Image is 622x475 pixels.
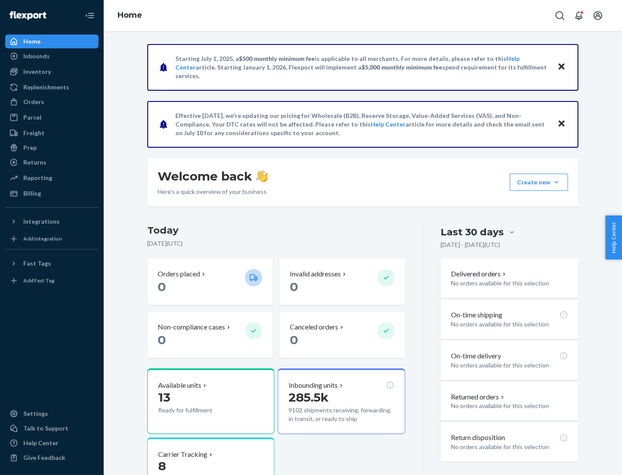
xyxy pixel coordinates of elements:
[5,171,98,185] a: Reporting
[23,143,37,152] div: Prep
[23,67,51,76] div: Inventory
[147,239,405,248] p: [DATE] ( UTC )
[289,380,338,390] p: Inbounding units
[147,312,273,358] button: Non-compliance cases 0
[290,322,338,332] p: Canceled orders
[23,129,44,137] div: Freight
[289,406,394,423] p: 9102 shipments receiving, forwarding, in transit, or ready to ship
[451,361,568,370] p: No orders available for this selection
[23,174,52,182] div: Reporting
[510,174,568,191] button: Create new
[158,380,201,390] p: Available units
[175,111,549,137] p: Effective [DATE], we're updating our pricing for Wholesale (B2B), Reserve Storage, Value-Added Se...
[589,7,606,24] button: Open account menu
[23,158,46,167] div: Returns
[23,259,51,268] div: Fast Tags
[23,453,65,462] div: Give Feedback
[10,11,46,20] img: Flexport logo
[5,49,98,63] a: Inbounds
[279,312,405,358] button: Canceled orders 0
[371,120,406,128] a: Help Center
[5,436,98,450] a: Help Center
[570,7,587,24] button: Open notifications
[81,7,98,24] button: Close Navigation
[5,421,98,435] a: Talk to Support
[158,450,207,459] p: Carrier Tracking
[556,118,567,130] button: Close
[158,322,225,332] p: Non-compliance cases
[5,95,98,109] a: Orders
[158,332,166,347] span: 0
[5,451,98,465] button: Give Feedback
[256,170,268,182] img: hand-wave emoji
[147,259,273,305] button: Orders placed 0
[290,269,341,279] p: Invalid addresses
[451,402,568,410] p: No orders available for this selection
[111,3,149,28] ol: breadcrumbs
[451,392,506,402] button: Returned orders
[5,274,98,288] a: Add Fast Tag
[23,113,41,122] div: Parcel
[158,279,166,294] span: 0
[5,187,98,200] a: Billing
[158,187,268,196] p: Here’s a quick overview of your business
[5,126,98,140] a: Freight
[5,80,98,94] a: Replenishments
[23,439,58,447] div: Help Center
[5,141,98,155] a: Prep
[23,52,50,60] div: Inbounds
[5,256,98,270] button: Fast Tags
[5,232,98,246] a: Add Integration
[278,368,405,434] button: Inbounding units285.5k9102 shipments receiving, forwarding, in transit, or ready to ship
[158,390,170,405] span: 13
[158,269,200,279] p: Orders placed
[605,215,622,260] button: Help Center
[23,98,44,106] div: Orders
[362,63,442,71] span: $5,000 monthly minimum fee
[158,459,166,473] span: 8
[147,368,274,434] button: Available units13Ready for fulfillment
[290,332,298,347] span: 0
[5,215,98,228] button: Integrations
[5,65,98,79] a: Inventory
[290,279,298,294] span: 0
[23,409,48,418] div: Settings
[5,407,98,421] a: Settings
[158,168,268,184] h1: Welcome back
[147,224,405,237] h3: Today
[451,269,508,279] button: Delivered orders
[5,35,98,48] a: Home
[23,277,54,284] div: Add Fast Tag
[451,310,502,320] p: On-time shipping
[451,279,568,288] p: No orders available for this selection
[451,351,501,361] p: On-time delivery
[239,55,315,62] span: $500 monthly minimum fee
[279,259,405,305] button: Invalid addresses 0
[175,54,549,80] p: Starting July 1, 2025, a is applicable to all merchants. For more details, please refer to this a...
[117,10,142,20] a: Home
[551,7,568,24] button: Open Search Box
[23,83,69,92] div: Replenishments
[5,111,98,124] a: Parcel
[451,320,568,329] p: No orders available for this selection
[5,155,98,169] a: Returns
[441,225,504,239] div: Last 30 days
[23,217,60,226] div: Integrations
[23,189,41,198] div: Billing
[289,390,329,405] span: 285.5k
[23,235,62,242] div: Add Integration
[158,406,238,415] p: Ready for fulfillment
[451,433,505,443] p: Return disposition
[556,61,567,73] button: Close
[451,443,568,451] p: No orders available for this selection
[441,241,500,249] p: [DATE] - [DATE] ( UTC )
[23,37,41,46] div: Home
[23,424,68,433] div: Talk to Support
